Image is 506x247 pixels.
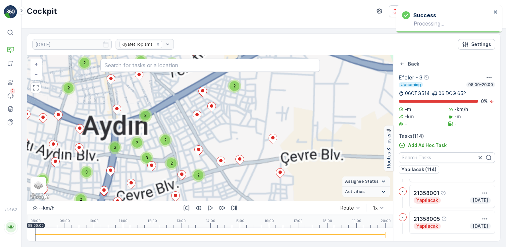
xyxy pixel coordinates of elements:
div: 2 [166,57,179,71]
p: -km/h [454,106,468,113]
p: 14:00 [206,219,215,223]
summary: Assignee Status [342,176,390,187]
p: Routes & Tasks [385,134,392,168]
span: 2 [136,140,138,145]
span: 2 [83,60,86,65]
button: Kızılay-[GEOGRAPHIC_DATA](+03:00) [389,5,501,17]
a: 2 [4,89,17,102]
span: − [35,71,38,77]
p: 0 % [481,98,488,105]
p: Add Ad Hoc Task [408,142,447,149]
p: 2 [11,88,14,94]
a: Back [399,61,419,67]
div: Help Tooltip Icon [441,216,447,222]
div: 2 [192,169,205,182]
img: logo [4,5,17,19]
a: Add Ad Hoc Task [399,142,447,149]
button: close [493,9,498,16]
div: 2 [165,157,178,170]
div: 2 [78,56,91,70]
p: 09:00 [60,219,70,223]
p: - [402,189,404,194]
p: Yapılacak [416,223,439,229]
span: 3 [144,113,147,118]
p: 11:00 [119,219,127,223]
p: 08:00:00 [28,223,44,227]
p: 20:00 [380,219,391,223]
p: Yapılacak [416,197,439,204]
div: Help Tooltip Icon [424,75,429,80]
button: MM [4,213,17,242]
span: 2 [197,173,200,177]
p: - [405,121,407,127]
span: 3 [85,170,88,174]
button: Settings [458,39,495,50]
p: 08:00 [30,219,41,223]
p: Yapılacak (114) [401,166,436,173]
p: 21358001 [414,189,439,197]
p: -m [405,106,411,113]
a: Layers [31,178,46,192]
p: -m [454,113,461,120]
p: 13:00 [177,219,186,223]
p: 21358005 [414,215,440,223]
h3: Success [413,11,436,19]
div: MM [6,222,16,232]
div: 1x [373,205,378,211]
span: 2 [164,137,167,142]
input: dd/mm/yyyy [32,39,112,50]
p: 15:00 [235,219,244,223]
p: - [454,121,457,127]
p: 12:00 [147,219,157,223]
div: 2 [62,81,75,95]
div: 2 [74,193,87,206]
p: Cockpit [27,6,57,17]
div: 2 [36,173,49,186]
p: - [402,215,404,220]
span: Assignee Status [345,179,379,184]
span: 2 [80,197,82,202]
div: Route [340,205,354,211]
div: 3 [140,151,153,165]
p: Processing... [402,21,491,26]
p: Tasks ( 114 ) [399,133,495,139]
span: 2 [68,85,70,90]
a: Open this area in Google Maps (opens a new window) [29,192,51,201]
div: 3 [80,166,93,179]
p: 18:00 [323,219,332,223]
p: 19:00 [352,219,361,223]
div: 3 [139,109,152,122]
img: k%C4%B1z%C4%B1lay_D5CCths.png [392,8,403,15]
div: 3 [108,141,122,154]
div: 2 [228,79,241,93]
summary: Activities [342,187,390,197]
a: Zoom In [31,59,41,69]
span: 3 [114,145,116,150]
p: Back [408,61,419,67]
p: Settings [471,41,491,48]
input: Search Tasks [399,152,495,163]
p: -km [405,113,414,120]
p: Efeler - 3 [399,74,423,81]
div: Help Tooltip Icon [441,190,446,196]
p: 16:00 [264,219,274,223]
p: 17:00 [293,219,303,223]
p: [DATE] [472,223,489,229]
p: -- km/h [38,205,54,211]
input: Search for tasks or a location [100,59,320,72]
span: 3 [145,155,148,160]
p: 10:00 [89,219,99,223]
div: 2 [130,136,144,149]
p: Upcoming [400,82,422,87]
p: 06CTG514 [405,90,430,97]
p: 08:00-20:00 [468,82,494,87]
img: Google [29,192,51,201]
p: 06 DCG 652 [438,90,466,97]
div: 2 [159,133,172,147]
span: Activities [345,189,365,194]
span: + [35,61,38,67]
p: [DATE] [472,197,489,204]
button: Yapılacak (114) [399,166,439,173]
span: 2 [233,83,236,88]
span: 2 [171,161,173,166]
